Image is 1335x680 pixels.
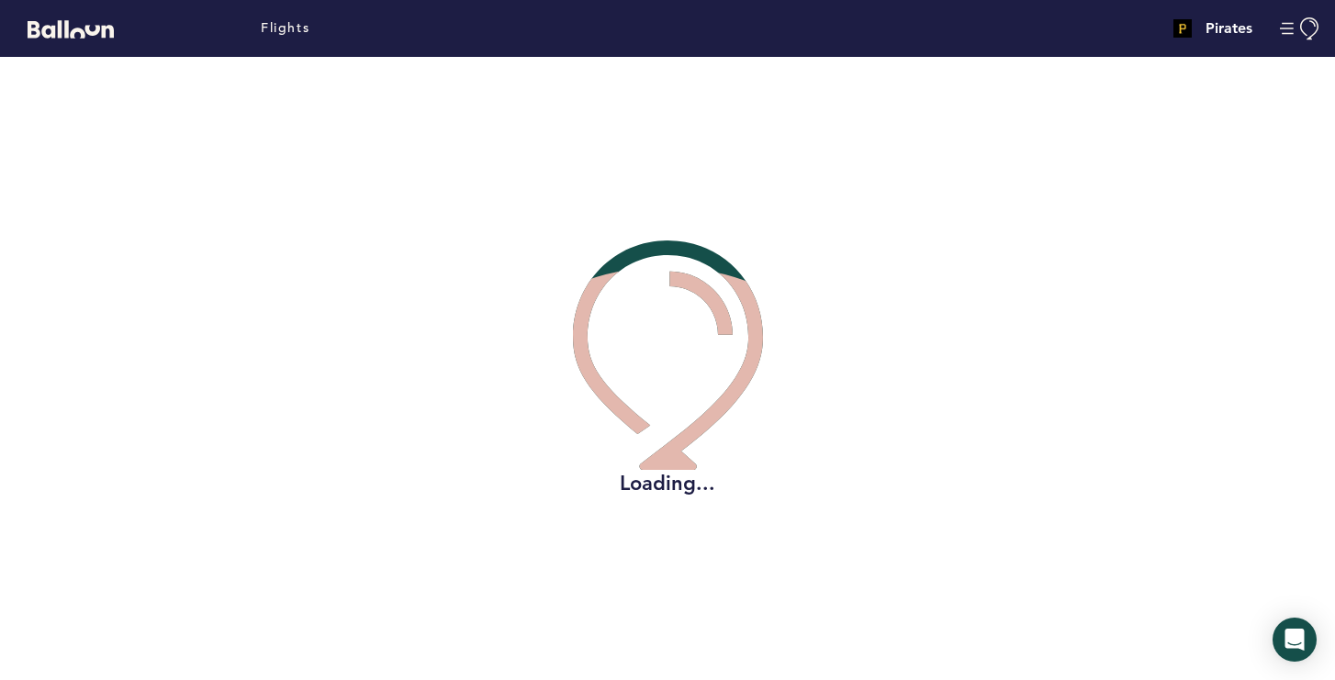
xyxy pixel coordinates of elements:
button: Manage Account [1280,17,1321,40]
div: Open Intercom Messenger [1273,618,1317,662]
h4: Pirates [1206,17,1252,39]
svg: Balloon [28,20,114,39]
a: Flights [261,18,309,39]
a: Balloon [14,18,114,38]
h2: Loading... [573,470,763,497]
